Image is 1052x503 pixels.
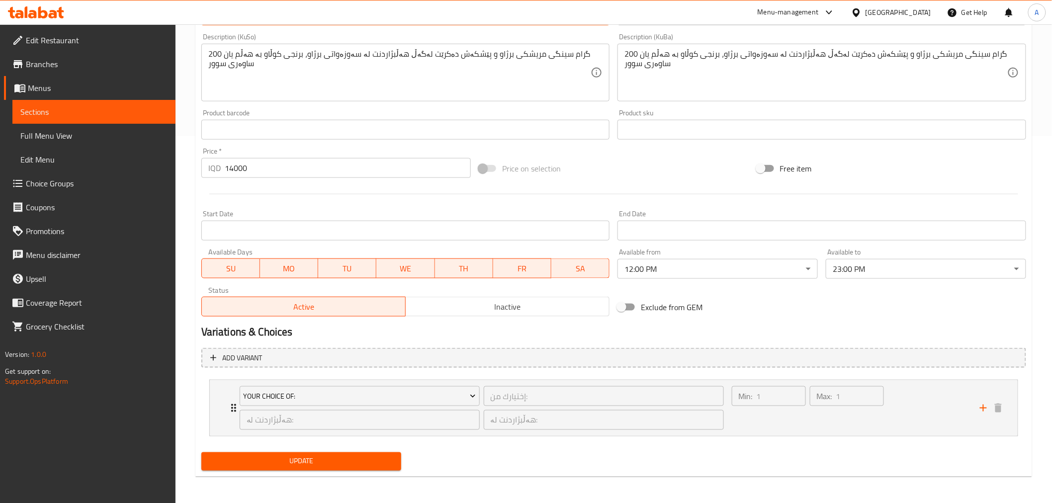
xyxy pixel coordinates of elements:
[260,258,318,278] button: MO
[264,261,314,276] span: MO
[201,120,610,140] input: Please enter product barcode
[322,261,372,276] span: TU
[866,7,931,18] div: [GEOGRAPHIC_DATA]
[405,297,610,317] button: Inactive
[4,76,175,100] a: Menus
[31,348,46,361] span: 1.0.0
[28,82,168,94] span: Menus
[5,348,29,361] span: Version:
[12,124,175,148] a: Full Menu View
[4,291,175,315] a: Coverage Report
[201,348,1026,368] button: Add variant
[435,258,493,278] button: TH
[551,258,610,278] button: SA
[4,243,175,267] a: Menu disclaimer
[20,154,168,166] span: Edit Menu
[26,225,168,237] span: Promotions
[26,321,168,333] span: Grocery Checklist
[780,163,812,174] span: Free item
[206,300,402,314] span: Active
[493,258,551,278] button: FR
[4,267,175,291] a: Upsell
[976,401,991,416] button: add
[243,390,476,403] span: Your Choice Of:
[641,301,702,313] span: Exclude from GEM
[209,455,394,468] span: Update
[826,259,1026,279] div: 23:00 PM
[26,297,168,309] span: Coverage Report
[4,28,175,52] a: Edit Restaurant
[555,261,606,276] span: SA
[225,158,471,178] input: Please enter price
[817,390,832,402] p: Max:
[26,273,168,285] span: Upsell
[5,375,68,388] a: Support.OpsPlatform
[201,452,402,471] button: Update
[26,177,168,189] span: Choice Groups
[12,100,175,124] a: Sections
[4,315,175,338] a: Grocery Checklist
[4,195,175,219] a: Coupons
[240,386,480,406] button: Your Choice Of:
[991,401,1006,416] button: delete
[201,325,1026,339] h2: Variations & Choices
[26,58,168,70] span: Branches
[26,34,168,46] span: Edit Restaurant
[1035,7,1039,18] span: A
[208,49,591,96] textarea: 200 گرام سینگی مریشکی برژاو و پێشکەش دەکرێت لەگەڵ هەڵبژاردنت لە سەوزەواتی برژاو، برنجی کوڵاو بە ه...
[201,376,1026,440] li: Expand
[380,261,431,276] span: WE
[208,162,221,174] p: IQD
[4,219,175,243] a: Promotions
[410,300,606,314] span: Inactive
[758,6,819,18] div: Menu-management
[5,365,51,378] span: Get support on:
[4,52,175,76] a: Branches
[497,261,547,276] span: FR
[20,130,168,142] span: Full Menu View
[739,390,753,402] p: Min:
[26,201,168,213] span: Coupons
[502,163,561,174] span: Price on selection
[439,261,489,276] span: TH
[201,258,260,278] button: SU
[26,249,168,261] span: Menu disclaimer
[206,261,256,276] span: SU
[12,148,175,171] a: Edit Menu
[222,352,263,364] span: Add variant
[617,120,1026,140] input: Please enter product sku
[20,106,168,118] span: Sections
[201,297,406,317] button: Active
[4,171,175,195] a: Choice Groups
[210,380,1018,436] div: Expand
[624,49,1007,96] textarea: 200 گرام سینگی مریشکی برژاو و پێشکەش دەکرێت لەگەڵ هەڵبژاردنت لە سەوزەواتی برژاو، برنجی کوڵاو بە ه...
[376,258,435,278] button: WE
[617,259,818,279] div: 12:00 PM
[318,258,376,278] button: TU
